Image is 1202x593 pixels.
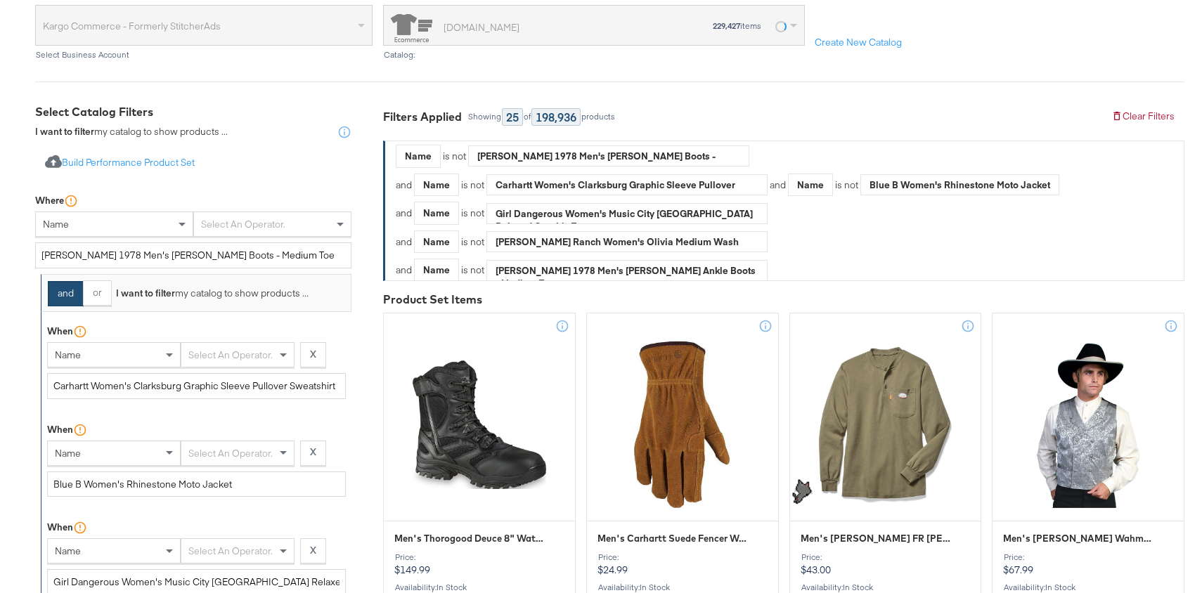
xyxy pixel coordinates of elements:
[112,287,309,300] div: my catalog to show products ...
[83,280,112,306] button: or
[801,532,954,545] span: Men's Rasco FR Henley Long Sleeve Work T-Shirt
[487,260,767,281] div: [PERSON_NAME] 1978 Men's [PERSON_NAME] Ankle Boots - Medium Toe
[47,373,346,399] input: Enter a value for your filter
[833,178,860,192] div: is not
[415,259,458,281] div: Name
[43,218,69,230] span: name
[459,207,486,220] div: is not
[116,287,175,299] strong: I want to filter
[713,20,740,31] strong: 229,427
[597,532,751,545] span: Men's Carhartt Suede Fencer Work Gloves
[396,259,768,282] div: and
[805,30,912,56] button: Create New Catalog
[597,552,768,576] p: $24.99
[310,544,316,557] strong: X
[444,20,519,35] div: [DOMAIN_NAME]
[300,538,326,563] button: X
[55,447,81,460] span: name
[1003,532,1156,545] span: Men's Scully Wahmaker by Floral Silk Double Breasted Vest
[459,178,486,192] div: is not
[47,471,346,497] input: Enter a value for your filter
[523,112,531,122] div: of
[194,212,351,236] div: Select an operator.
[48,281,84,306] button: and
[394,582,564,592] div: Availability :
[55,348,81,361] span: name
[396,230,768,254] div: and
[35,242,351,268] input: Enter a value for your filter
[843,582,873,592] span: in stock
[597,552,768,562] div: Price:
[394,552,564,576] p: $149.99
[487,231,767,252] div: [PERSON_NAME] Ranch Women's Olivia Medium Wash High Rise Wide Leg Jeans
[467,112,502,122] div: Showing
[1003,552,1173,562] div: Price:
[47,521,73,534] div: When
[597,582,768,592] div: Availability :
[35,125,94,138] strong: I want to filter
[459,235,486,249] div: is not
[383,109,462,125] div: Filters Applied
[35,125,228,139] div: my catalog to show products ...
[415,202,458,224] div: Name
[487,203,767,224] div: Girl Dangerous Women's Music City [GEOGRAPHIC_DATA] Relaxed Graphic Tee
[801,552,971,576] p: $43.00
[181,441,294,465] div: Select an operator.
[310,445,316,459] strong: X
[300,441,326,466] button: X
[35,194,64,207] div: Where
[43,14,354,38] span: Kargo Commerce - Formerly StitcherAds
[383,50,805,60] div: Catalog:
[394,532,548,545] span: Men's Thorogood Deuce 8" Waterproof Side Zip Work Boots
[623,21,762,31] div: items
[581,112,616,122] div: products
[1003,582,1173,592] div: Availability :
[801,552,971,562] div: Price:
[1045,582,1075,592] span: in stock
[396,145,440,167] div: Name
[181,343,294,367] div: Select an operator.
[47,423,73,436] div: When
[310,348,316,361] strong: X
[459,263,486,277] div: is not
[640,582,670,592] span: in stock
[1003,552,1173,576] p: $67.99
[47,325,73,338] div: When
[35,50,373,60] div: Select Business Account
[487,174,767,195] div: Carhartt Women's Clarksburg Graphic Sleeve Pullover Sweatshirt
[861,174,1059,195] div: Blue B Women's Rhinestone Moto Jacket
[181,539,294,563] div: Select an operator.
[801,582,971,592] div: Availability :
[35,104,351,120] div: Select Catalog Filters
[1101,104,1184,129] button: Clear Filters
[396,202,768,225] div: and
[784,478,819,514] img: 4bmAAAck5TOQwGrw5ghk1Zl5gA0Hr5afgTAO37ppObTKgyakdYnN5ICdSITSU2dwH7Alr30Sa0Bmb3twCtAq0Cf1fgAX2wqCH...
[502,108,523,126] div: 25
[441,150,468,163] div: is not
[383,292,1184,308] div: Product Set Items
[415,174,458,196] div: Name
[415,231,458,253] div: Name
[789,174,832,196] div: Name
[531,108,581,126] div: 198,936
[469,145,749,167] div: [PERSON_NAME] 1978 Men's [PERSON_NAME] Boots - Medium Toe
[394,552,564,562] div: Price:
[35,150,205,176] button: Build Performance Product Set
[396,174,768,197] div: and
[300,342,326,367] button: X
[55,545,81,557] span: name
[437,582,467,592] span: in stock
[770,174,1059,197] div: and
